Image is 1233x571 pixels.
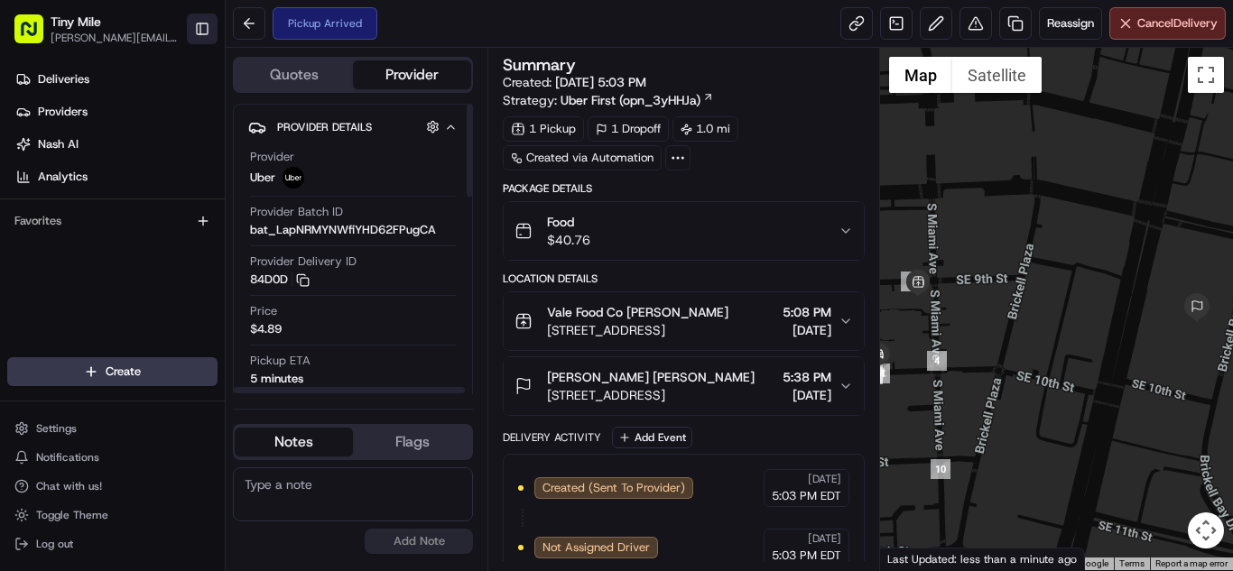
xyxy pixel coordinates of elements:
[145,254,297,287] a: 💻API Documentation
[672,116,738,142] div: 1.0 mi
[783,386,831,404] span: [DATE]
[612,427,692,448] button: Add Event
[503,73,646,91] span: Created:
[7,97,225,126] a: Providers
[561,91,700,109] span: Uber First (opn_3yHHJa)
[36,508,108,522] span: Toggle Theme
[250,272,310,288] button: 84D0D
[561,91,714,109] a: Uber First (opn_3yHHJa)
[1155,558,1228,568] a: Report a map error
[36,479,102,493] span: Chat with us!
[547,231,590,249] span: $40.76
[7,207,218,235] div: Favorites
[171,262,290,280] span: API Documentation
[555,74,646,90] span: [DATE] 5:03 PM
[307,178,329,199] button: Start new chat
[547,213,590,231] span: Food
[106,364,141,380] span: Create
[7,445,218,470] button: Notifications
[235,428,353,456] button: Notes
[250,321,282,337] span: $4.89
[503,116,584,142] div: 1 Pickup
[952,57,1042,93] button: Show satellite imagery
[504,357,864,415] button: [PERSON_NAME] [PERSON_NAME][STREET_ADDRESS]5:38 PM[DATE]
[885,547,944,570] a: Open this area in Google Maps (opens a new window)
[1109,7,1226,40] button: CancelDelivery
[7,65,225,94] a: Deliveries
[588,116,669,142] div: 1 Dropoff
[153,263,167,278] div: 💻
[504,202,864,260] button: Food$40.76
[180,306,218,319] span: Pylon
[36,450,99,465] span: Notifications
[250,303,277,319] span: Price
[7,474,218,499] button: Chat with us!
[889,57,952,93] button: Show street map
[250,204,343,220] span: Provider Batch ID
[7,531,218,557] button: Log out
[38,104,88,120] span: Providers
[503,430,601,445] div: Delivery Activity
[51,13,101,31] button: Tiny Mile
[248,112,458,142] button: Provider Details
[1137,15,1218,32] span: Cancel Delivery
[235,60,353,89] button: Quotes
[277,120,372,134] span: Provider Details
[7,416,218,441] button: Settings
[504,292,864,350] button: Vale Food Co [PERSON_NAME][STREET_ADDRESS]5:08 PM[DATE]
[880,548,1085,570] div: Last Updated: less than a minute ago
[1039,7,1102,40] button: Reassign
[18,172,51,205] img: 1736555255976-a54dd68f-1ca7-489b-9aae-adbdc363a1c4
[783,368,831,386] span: 5:38 PM
[250,371,303,387] div: 5 minutes
[36,421,77,436] span: Settings
[808,531,841,546] span: [DATE]
[503,181,865,196] div: Package Details
[38,71,89,87] span: Deliveries
[353,428,471,456] button: Flags
[7,502,218,528] button: Toggle Theme
[38,136,79,152] span: Nash AI
[127,305,218,319] a: Powered byPylon
[7,357,218,386] button: Create
[7,130,225,159] a: Nash AI
[503,145,662,170] a: Created via Automation
[1188,512,1224,548] button: Map camera controls
[7,7,187,51] button: Tiny Mile[PERSON_NAME][EMAIL_ADDRESS][DOMAIN_NAME]
[1047,15,1094,32] span: Reassign
[808,472,841,486] span: [DATE]
[61,190,228,205] div: We're available if you need us!
[547,368,755,386] span: [PERSON_NAME] [PERSON_NAME]
[931,459,950,479] div: 10
[36,537,73,551] span: Log out
[11,254,145,287] a: 📗Knowledge Base
[1188,57,1224,93] button: Toggle fullscreen view
[51,31,180,45] button: [PERSON_NAME][EMAIL_ADDRESS][DOMAIN_NAME]
[283,167,304,189] img: uber-new-logo.jpeg
[885,547,944,570] img: Google
[870,364,890,383] div: 11
[772,548,841,564] span: 5:03 PM EDT
[503,272,865,286] div: Location Details
[542,480,685,496] span: Created (Sent To Provider)
[547,321,728,339] span: [STREET_ADDRESS]
[547,386,755,404] span: [STREET_ADDRESS]
[863,364,883,384] div: 8
[61,172,296,190] div: Start new chat
[36,262,138,280] span: Knowledge Base
[927,351,947,371] div: 4
[18,263,32,278] div: 📗
[772,488,841,504] span: 5:03 PM EDT
[503,91,714,109] div: Strategy:
[18,18,54,54] img: Nash
[7,162,225,191] a: Analytics
[250,353,311,369] span: Pickup ETA
[47,116,298,135] input: Clear
[547,303,728,321] span: Vale Food Co [PERSON_NAME]
[783,321,831,339] span: [DATE]
[542,539,650,556] span: Not Assigned Driver
[250,170,275,186] span: Uber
